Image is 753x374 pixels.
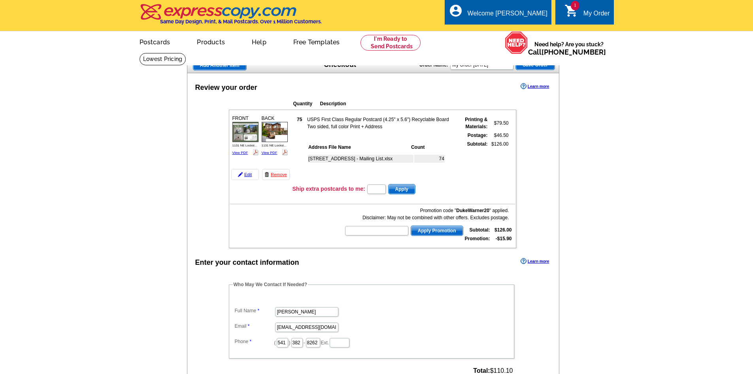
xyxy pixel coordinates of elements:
[542,48,606,56] a: [PHONE_NUMBER]
[489,116,509,131] td: $79.50
[233,336,510,348] dd: ( ) - Ext.
[282,149,288,155] img: pdf_logo.png
[308,155,413,163] td: [STREET_ADDRESS] - Mailing List.xlsx
[521,83,549,89] a: Learn more
[262,122,288,142] img: small-thumb.jpg
[496,236,512,241] strong: -$15.90
[388,184,415,194] button: Apply
[344,207,509,221] div: Promotion code " " applied. Disclaimer: May not be combined with other offers. Excludes postage.
[193,61,246,70] span: Add Another Item
[195,82,257,93] div: Review your order
[307,116,456,131] td: USPS First Class Regular Postcard (4.25" x 5.6") Recyclable Board Two sided, full color Print + A...
[235,338,274,345] label: Phone
[232,122,259,142] img: small-thumb.jpg
[281,32,353,51] a: Free Templates
[564,9,610,19] a: 1 shopping_cart My Order
[262,144,287,147] span: 1131 NE Locksl...
[297,117,302,122] strong: 75
[308,143,410,151] th: Address File Name
[411,226,463,235] span: Apply Promotion
[233,281,308,288] legend: Who May We Contact If Needed?
[528,40,610,56] span: Need help? Are you stuck?
[571,1,579,10] span: 1
[521,258,549,264] a: Learn more
[389,184,415,194] span: Apply
[470,227,490,233] strong: Subtotal:
[468,10,547,21] div: Welcome [PERSON_NAME]
[232,144,257,147] span: 1131 NE Locksl...
[264,172,269,177] img: trashcan-icon.gif
[320,100,464,108] th: Description
[253,149,259,155] img: pdf_logo.png
[293,100,319,108] th: Quantity
[193,60,247,70] a: Add Another Item
[127,32,183,51] a: Postcards
[489,131,509,139] td: $46.50
[449,4,463,18] i: account_circle
[262,169,290,180] a: Remove
[293,185,365,192] h3: Ship extra postcards to me:
[642,349,753,374] iframe: LiveChat chat widget
[465,117,487,129] strong: Printing & Materials:
[473,367,490,374] strong: Total:
[238,172,243,177] img: pencil-icon.gif
[239,32,279,51] a: Help
[140,9,322,25] a: Same Day Design, Print, & Mail Postcards. Over 1 Million Customers.
[583,10,610,21] div: My Order
[564,4,579,18] i: shopping_cart
[494,227,511,233] strong: $126.00
[528,48,606,56] span: Call
[231,114,260,157] div: FRONT
[467,141,488,147] strong: Subtotal:
[411,143,445,151] th: Count
[195,257,299,268] div: Enter your contact information
[465,236,490,241] strong: Promotion:
[489,140,509,181] td: $126.00
[184,32,238,51] a: Products
[262,151,277,155] a: View PDF
[411,226,463,236] button: Apply Promotion
[231,169,259,180] a: Edit
[235,323,274,330] label: Email
[260,114,289,157] div: BACK
[468,133,488,138] strong: Postage:
[235,307,274,314] label: Full Name
[456,208,489,213] b: DukeWarner20
[505,31,528,54] img: help
[232,151,248,155] a: View PDF
[160,19,322,25] h4: Same Day Design, Print, & Mail Postcards. Over 1 Million Customers.
[414,155,445,163] td: 74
